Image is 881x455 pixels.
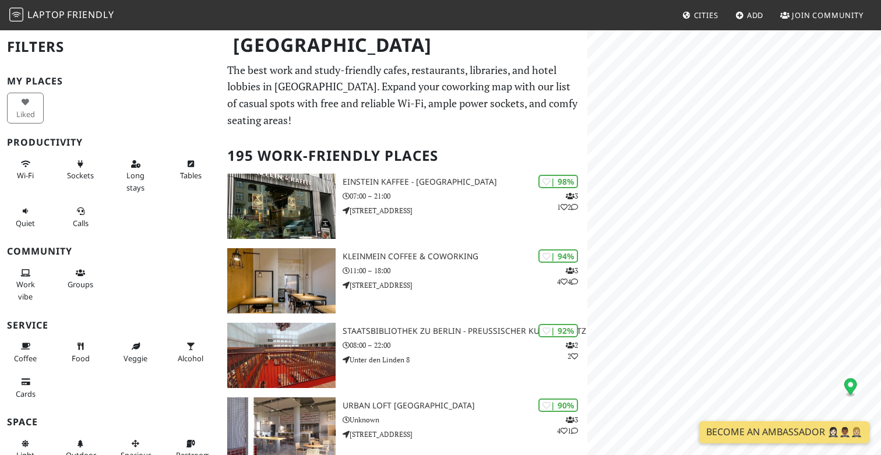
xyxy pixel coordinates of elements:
span: Friendly [67,8,114,21]
span: Video/audio calls [73,218,89,228]
button: Food [62,337,99,368]
span: Long stays [126,170,145,192]
h2: 195 Work-Friendly Places [227,138,580,174]
div: | 98% [538,175,578,188]
button: Coffee [7,337,44,368]
span: Food [72,353,90,364]
button: Alcohol [172,337,209,368]
a: Become an Ambassador 🤵🏻‍♀️🤵🏾‍♂️🤵🏼‍♀️ [699,421,869,443]
p: [STREET_ADDRESS] [343,205,587,216]
div: | 90% [538,398,578,412]
h3: Productivity [7,137,213,148]
button: Quiet [7,202,44,232]
span: Join Community [792,10,864,20]
button: Wi-Fi [7,154,44,185]
h3: Staatsbibliothek zu Berlin - Preußischer Kulturbesitz [343,326,587,336]
p: 08:00 – 22:00 [343,340,587,351]
a: KleinMein Coffee & Coworking | 94% 344 KleinMein Coffee & Coworking 11:00 – 18:00 [STREET_ADDRESS] [220,248,587,313]
span: Quiet [16,218,35,228]
p: 11:00 – 18:00 [343,265,587,276]
h3: My Places [7,76,213,87]
p: 3 4 4 [557,265,578,287]
span: Cities [694,10,718,20]
h3: Service [7,320,213,331]
h1: [GEOGRAPHIC_DATA] [224,29,585,61]
h3: Einstein Kaffee - [GEOGRAPHIC_DATA] [343,177,587,187]
a: Staatsbibliothek zu Berlin - Preußischer Kulturbesitz | 92% 22 Staatsbibliothek zu Berlin - Preuß... [220,323,587,388]
img: LaptopFriendly [9,8,23,22]
span: Credit cards [16,389,36,399]
img: Staatsbibliothek zu Berlin - Preußischer Kulturbesitz [227,323,336,388]
img: Einstein Kaffee - Charlottenburg [227,174,336,239]
a: Cities [678,5,723,26]
p: [STREET_ADDRESS] [343,429,587,440]
span: Group tables [68,279,93,290]
span: Coffee [14,353,37,364]
p: 3 4 1 [557,414,578,436]
span: Stable Wi-Fi [17,170,34,181]
div: | 92% [538,324,578,337]
span: Laptop [27,8,65,21]
p: Unknown [343,414,587,425]
p: The best work and study-friendly cafes, restaurants, libraries, and hotel lobbies in [GEOGRAPHIC_... [227,62,580,129]
span: Add [747,10,764,20]
button: Long stays [117,154,154,197]
button: Groups [62,263,99,294]
button: Calls [62,202,99,232]
a: LaptopFriendly LaptopFriendly [9,5,114,26]
span: Alcohol [178,353,203,364]
div: | 94% [538,249,578,263]
h3: Community [7,246,213,257]
img: KleinMein Coffee & Coworking [227,248,336,313]
span: Veggie [124,353,147,364]
span: People working [16,279,35,301]
span: Power sockets [67,170,94,181]
a: Einstein Kaffee - Charlottenburg | 98% 312 Einstein Kaffee - [GEOGRAPHIC_DATA] 07:00 – 21:00 [STR... [220,174,587,239]
h3: Space [7,417,213,428]
p: 07:00 – 21:00 [343,191,587,202]
button: Work vibe [7,263,44,306]
div: Map marker [844,378,857,397]
a: Add [731,5,769,26]
p: [STREET_ADDRESS] [343,280,587,291]
h3: KleinMein Coffee & Coworking [343,252,587,262]
h3: URBAN LOFT [GEOGRAPHIC_DATA] [343,401,587,411]
p: 3 1 2 [557,191,578,213]
span: Work-friendly tables [180,170,202,181]
p: Unter den Linden 8 [343,354,587,365]
button: Tables [172,154,209,185]
button: Cards [7,372,44,403]
p: 2 2 [566,340,578,362]
h2: Filters [7,29,213,65]
button: Sockets [62,154,99,185]
a: Join Community [776,5,868,26]
button: Veggie [117,337,154,368]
